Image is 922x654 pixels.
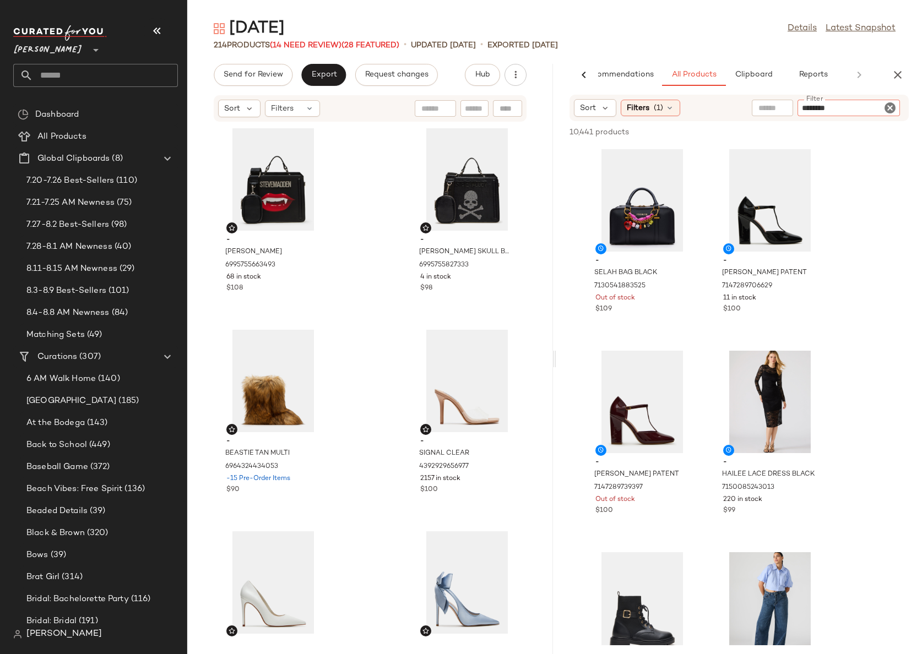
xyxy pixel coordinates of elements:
[229,628,235,634] img: svg%3e
[85,527,109,539] span: (320)
[26,571,59,584] span: Brat Girl
[229,225,235,231] img: svg%3e
[465,64,500,86] button: Hub
[26,439,87,451] span: Back to School
[85,329,102,341] span: (49)
[595,495,635,505] span: Out of stock
[26,373,96,385] span: 6 AM Walk Home
[26,483,122,495] span: Beach Vibes: Free Spirit
[109,219,127,231] span: (98)
[723,256,817,266] span: -
[365,70,429,79] span: Request changes
[214,41,227,50] span: 214
[226,474,290,484] span: -15 Pre-Order Items
[26,307,110,319] span: 8.4-8.8 AM Newness
[723,304,741,314] span: $100
[595,293,635,303] span: Out of stock
[26,461,88,473] span: Baseball Game
[18,109,29,120] img: svg%3e
[420,284,432,293] span: $98
[580,102,596,114] span: Sort
[26,505,88,517] span: Beaded Details
[26,219,109,231] span: 7.27-8.2 Best-Sellers
[883,101,897,115] i: Clear Filter
[487,40,558,51] p: Exported [DATE]
[587,351,698,453] img: STEVEMADDEN_SHOES_MALCOLM_BURGUNDY-PATENT_01.jpg
[26,175,114,187] span: 7.20-7.26 Best-Sellers
[723,293,756,303] span: 11 in stock
[270,41,341,50] span: (14 Need Review)
[594,268,657,278] span: SELAH BAG BLACK
[26,527,85,539] span: Black & Brown
[226,638,320,648] span: -
[826,22,896,35] a: Latest Snapshot
[96,373,120,385] span: (140)
[214,23,225,34] img: svg%3e
[411,531,523,634] img: STEVEMADDEN_SHOES_TEACUP_BLUE-SATIN_aa93ca4c-5802-416f-adf0-181e00730eaa.jpg
[225,247,282,257] span: [PERSON_NAME]
[411,40,476,51] p: updated [DATE]
[225,449,290,459] span: BEASTIE TAN MULTI
[475,70,490,79] span: Hub
[214,18,285,40] div: [DATE]
[355,64,438,86] button: Request changes
[87,439,110,451] span: (449)
[226,437,320,446] span: -
[88,505,106,517] span: (39)
[722,483,774,493] span: 7150085243013
[112,241,132,253] span: (40)
[570,127,629,138] span: 10,441 products
[13,630,22,639] img: svg%3e
[116,395,139,407] span: (185)
[114,175,137,187] span: (110)
[420,272,451,282] span: 4 in stock
[224,103,240,115] span: Sort
[594,281,646,291] span: 7130541883525
[214,40,399,51] div: Products
[37,130,86,143] span: All Products
[573,70,654,79] span: AI Recommendations
[420,474,460,484] span: 2157 in stock
[35,108,79,121] span: Dashboard
[723,457,817,467] span: -
[77,351,101,363] span: (307)
[229,426,235,433] img: svg%3e
[420,638,514,648] span: -
[106,285,129,297] span: (101)
[411,330,523,432] img: STEVEMADDEN_SHOES_SIGNAL_CLEAR_01.jpg
[214,64,292,86] button: Send for Review
[117,263,135,275] span: (29)
[671,70,717,79] span: All Products
[225,462,278,472] span: 6964324434053
[301,64,346,86] button: Export
[595,304,612,314] span: $109
[223,70,283,79] span: Send for Review
[419,449,469,459] span: SIGNAL CLEAR
[226,485,240,495] span: $90
[225,260,275,270] span: 6995755663493
[218,531,329,634] img: STEVEMADDEN_SHOES_NOIR_WHITE-LEATHER_01.jpg
[88,461,110,473] span: (372)
[26,615,77,628] span: Bridal: Bridal
[110,307,128,319] span: (84)
[218,330,329,432] img: STEVEMADDEN_SHOES_BEASTIE_TAN-MULTI_01.jpg
[26,241,112,253] span: 7.28-8.1 AM Newness
[419,260,469,270] span: 6995755827333
[420,485,438,495] span: $100
[419,462,469,472] span: 4392929656977
[411,128,523,231] img: STEVEMADDEN_HANDBAGS_BEVELYNW_BLACK.jpg
[26,263,117,275] span: 8.11-8.15 AM Newness
[722,470,815,479] span: HAILEE LACE DRESS BLACK
[37,351,77,363] span: Curations
[587,149,698,252] img: STEVEMADDEN_HANDBAGS_BSELAH_BLACK_01.jpg
[595,256,689,266] span: -
[26,417,85,429] span: At the Bodega
[722,268,807,278] span: [PERSON_NAME] PATENT
[26,285,106,297] span: 8.3-8.9 Best-Sellers
[26,628,102,641] span: [PERSON_NAME]
[422,628,429,634] img: svg%3e
[404,39,406,52] span: •
[595,506,613,516] span: $100
[594,483,643,493] span: 7147289739397
[788,22,817,35] a: Details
